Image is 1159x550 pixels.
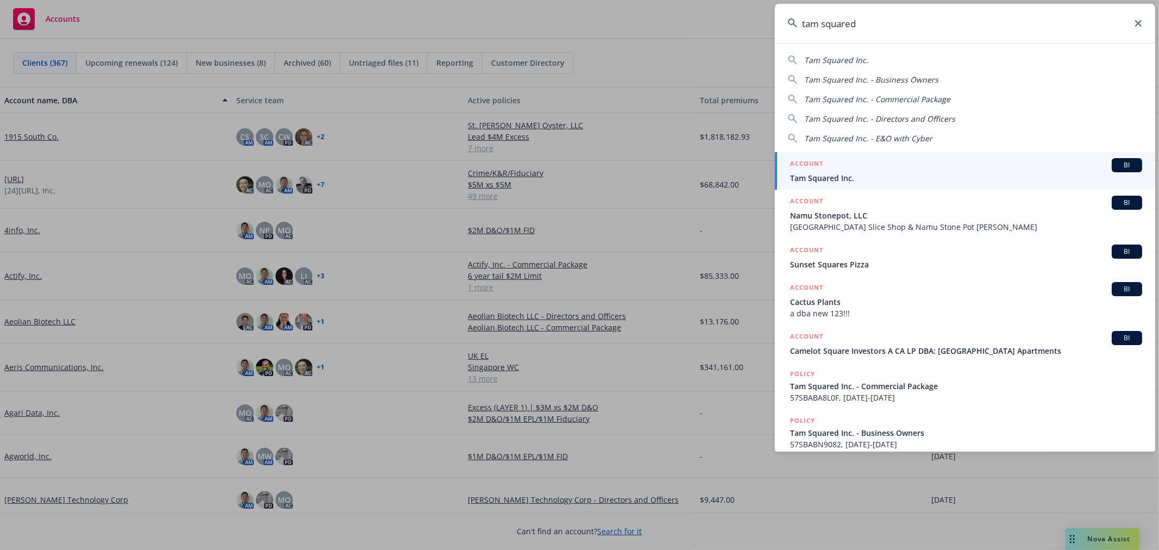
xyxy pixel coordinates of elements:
span: Tam Squared Inc. [804,55,868,65]
h5: POLICY [790,415,815,426]
span: BI [1116,284,1138,294]
span: Cactus Plants [790,296,1142,308]
input: Search... [775,4,1155,43]
a: ACCOUNTBITam Squared Inc. [775,152,1155,190]
span: 57SBABN9082, [DATE]-[DATE] [790,439,1142,450]
a: ACCOUNTBISunset Squares Pizza [775,239,1155,276]
span: Tam Squared Inc. [790,172,1142,184]
span: BI [1116,160,1138,170]
a: POLICYTam Squared Inc. - Business Owners57SBABN9082, [DATE]-[DATE] [775,409,1155,456]
h5: ACCOUNT [790,331,823,344]
h5: POLICY [790,368,815,379]
span: Namu Stonepot, LLC [790,210,1142,221]
a: POLICYTam Squared Inc. - Commercial Package57SBABA8L0F, [DATE]-[DATE] [775,362,1155,409]
h5: ACCOUNT [790,158,823,171]
span: Tam Squared Inc. - Directors and Officers [804,114,955,124]
span: BI [1116,333,1138,343]
a: ACCOUNTBICamelot Square Investors A CA LP DBA: [GEOGRAPHIC_DATA] Apartments [775,325,1155,362]
h5: ACCOUNT [790,282,823,295]
span: 57SBABA8L0F, [DATE]-[DATE] [790,392,1142,403]
span: Tam Squared Inc. - Commercial Package [790,380,1142,392]
a: ACCOUNTBICactus Plantsa dba new 123!!! [775,276,1155,325]
span: a dba new 123!!! [790,308,1142,319]
span: Tam Squared Inc. - E&O with Cyber [804,133,932,143]
span: [GEOGRAPHIC_DATA] Slice Shop & Namu Stone Pot [PERSON_NAME] [790,221,1142,233]
span: Sunset Squares Pizza [790,259,1142,270]
span: Tam Squared Inc. - Business Owners [804,74,938,85]
span: Tam Squared Inc. - Business Owners [790,427,1142,439]
span: Tam Squared Inc. - Commercial Package [804,94,950,104]
h5: ACCOUNT [790,196,823,209]
span: Camelot Square Investors A CA LP DBA: [GEOGRAPHIC_DATA] Apartments [790,345,1142,357]
a: ACCOUNTBINamu Stonepot, LLC[GEOGRAPHIC_DATA] Slice Shop & Namu Stone Pot [PERSON_NAME] [775,190,1155,239]
span: BI [1116,247,1138,257]
h5: ACCOUNT [790,245,823,258]
span: BI [1116,198,1138,208]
